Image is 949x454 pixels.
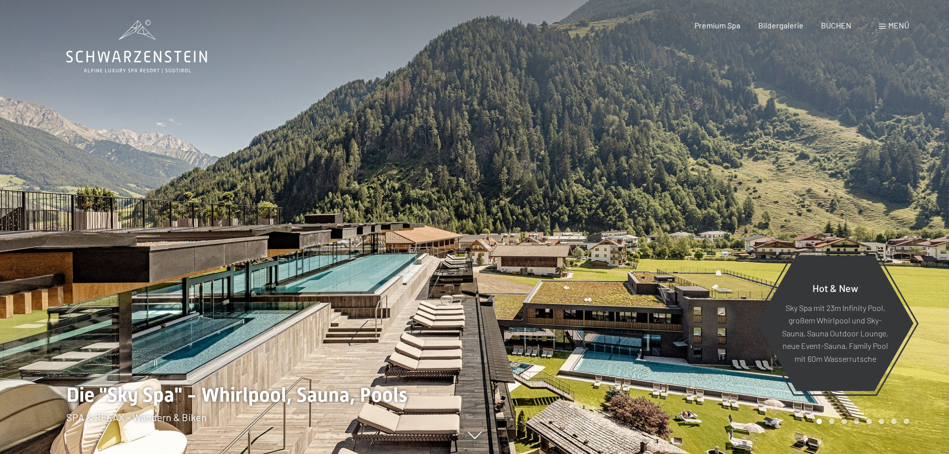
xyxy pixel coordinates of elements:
div: Carousel Page 1 (Current Slide) [816,419,822,424]
a: Bildergalerie [758,20,804,30]
div: Carousel Page 4 [854,419,859,424]
div: Carousel Page 2 [829,419,834,424]
div: Carousel Page 6 [879,419,884,424]
div: Carousel Page 3 [841,419,847,424]
div: Carousel Page 8 [904,419,909,424]
span: Menü [888,20,909,30]
a: Premium Spa [694,20,740,30]
div: Carousel Pagination [813,419,909,424]
div: Carousel Page 5 [866,419,872,424]
div: Carousel Page 7 [891,419,897,424]
a: BUCHEN [821,20,851,30]
a: Hot & New Sky Spa mit 23m Infinity Pool, großem Whirlpool und Sky-Sauna, Sauna Outdoor Lounge, ne... [756,255,914,392]
span: Hot & New [813,282,858,294]
p: Sky Spa mit 23m Infinity Pool, großem Whirlpool und Sky-Sauna, Sauna Outdoor Lounge, neue Event-S... [781,301,889,365]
